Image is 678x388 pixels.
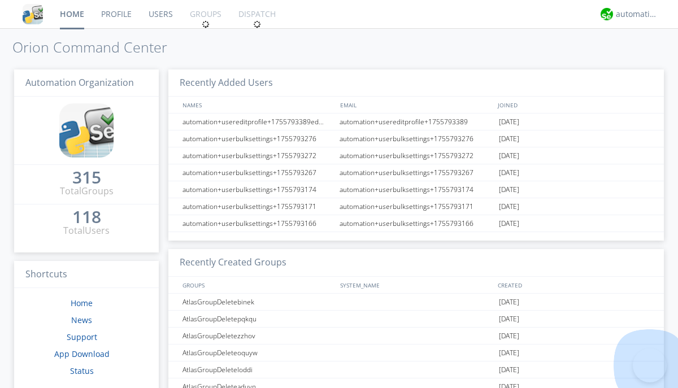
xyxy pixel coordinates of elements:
[337,164,496,181] div: automation+userbulksettings+1755793267
[168,164,664,181] a: automation+userbulksettings+1755793267automation+userbulksettings+1755793267[DATE]
[168,249,664,277] h3: Recently Created Groups
[180,198,336,215] div: automation+userbulksettings+1755793171
[495,277,653,293] div: CREATED
[337,181,496,198] div: automation+userbulksettings+1755793174
[180,328,336,344] div: AtlasGroupDeletezzhov
[25,76,134,89] span: Automation Organization
[495,97,653,113] div: JOINED
[337,114,496,130] div: automation+usereditprofile+1755793389
[499,311,519,328] span: [DATE]
[168,198,664,215] a: automation+userbulksettings+1755793171automation+userbulksettings+1755793171[DATE]
[633,348,667,382] iframe: Toggle Customer Support
[72,211,101,223] div: 118
[71,298,93,308] a: Home
[180,345,336,361] div: AtlasGroupDeleteoquyw
[180,361,336,378] div: AtlasGroupDeleteloddi
[168,114,664,130] a: automation+usereditprofile+1755793389editedautomation+usereditprofile+1755793389automation+usered...
[180,277,334,293] div: GROUPS
[180,114,336,130] div: automation+usereditprofile+1755793389editedautomation+usereditprofile+1755793389
[67,332,97,342] a: Support
[59,103,114,158] img: cddb5a64eb264b2086981ab96f4c1ba7
[499,164,519,181] span: [DATE]
[168,345,664,361] a: AtlasGroupDeleteoquyw[DATE]
[616,8,658,20] div: automation+atlas
[70,365,94,376] a: Status
[499,215,519,232] span: [DATE]
[23,4,43,24] img: cddb5a64eb264b2086981ab96f4c1ba7
[499,130,519,147] span: [DATE]
[168,181,664,198] a: automation+userbulksettings+1755793174automation+userbulksettings+1755793174[DATE]
[180,181,336,198] div: automation+userbulksettings+1755793174
[499,147,519,164] span: [DATE]
[168,294,664,311] a: AtlasGroupDeletebinek[DATE]
[337,198,496,215] div: automation+userbulksettings+1755793171
[168,328,664,345] a: AtlasGroupDeletezzhov[DATE]
[337,147,496,164] div: automation+userbulksettings+1755793272
[180,215,336,232] div: automation+userbulksettings+1755793166
[71,315,92,325] a: News
[499,294,519,311] span: [DATE]
[601,8,613,20] img: d2d01cd9b4174d08988066c6d424eccd
[63,224,110,237] div: Total Users
[54,348,110,359] a: App Download
[72,172,101,183] div: 315
[499,361,519,378] span: [DATE]
[337,277,495,293] div: SYSTEM_NAME
[337,97,495,113] div: EMAIL
[168,130,664,147] a: automation+userbulksettings+1755793276automation+userbulksettings+1755793276[DATE]
[72,211,101,224] a: 118
[60,185,114,198] div: Total Groups
[72,172,101,185] a: 315
[180,130,336,147] div: automation+userbulksettings+1755793276
[168,361,664,378] a: AtlasGroupDeleteloddi[DATE]
[168,147,664,164] a: automation+userbulksettings+1755793272automation+userbulksettings+1755793272[DATE]
[499,328,519,345] span: [DATE]
[168,311,664,328] a: AtlasGroupDeletepqkqu[DATE]
[168,215,664,232] a: automation+userbulksettings+1755793166automation+userbulksettings+1755793166[DATE]
[168,69,664,97] h3: Recently Added Users
[180,164,336,181] div: automation+userbulksettings+1755793267
[180,294,336,310] div: AtlasGroupDeletebinek
[180,311,336,327] div: AtlasGroupDeletepqkqu
[499,114,519,130] span: [DATE]
[337,215,496,232] div: automation+userbulksettings+1755793166
[337,130,496,147] div: automation+userbulksettings+1755793276
[202,20,210,28] img: spin.svg
[499,198,519,215] span: [DATE]
[180,97,334,113] div: NAMES
[180,147,336,164] div: automation+userbulksettings+1755793272
[499,181,519,198] span: [DATE]
[499,345,519,361] span: [DATE]
[14,261,159,289] h3: Shortcuts
[253,20,261,28] img: spin.svg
